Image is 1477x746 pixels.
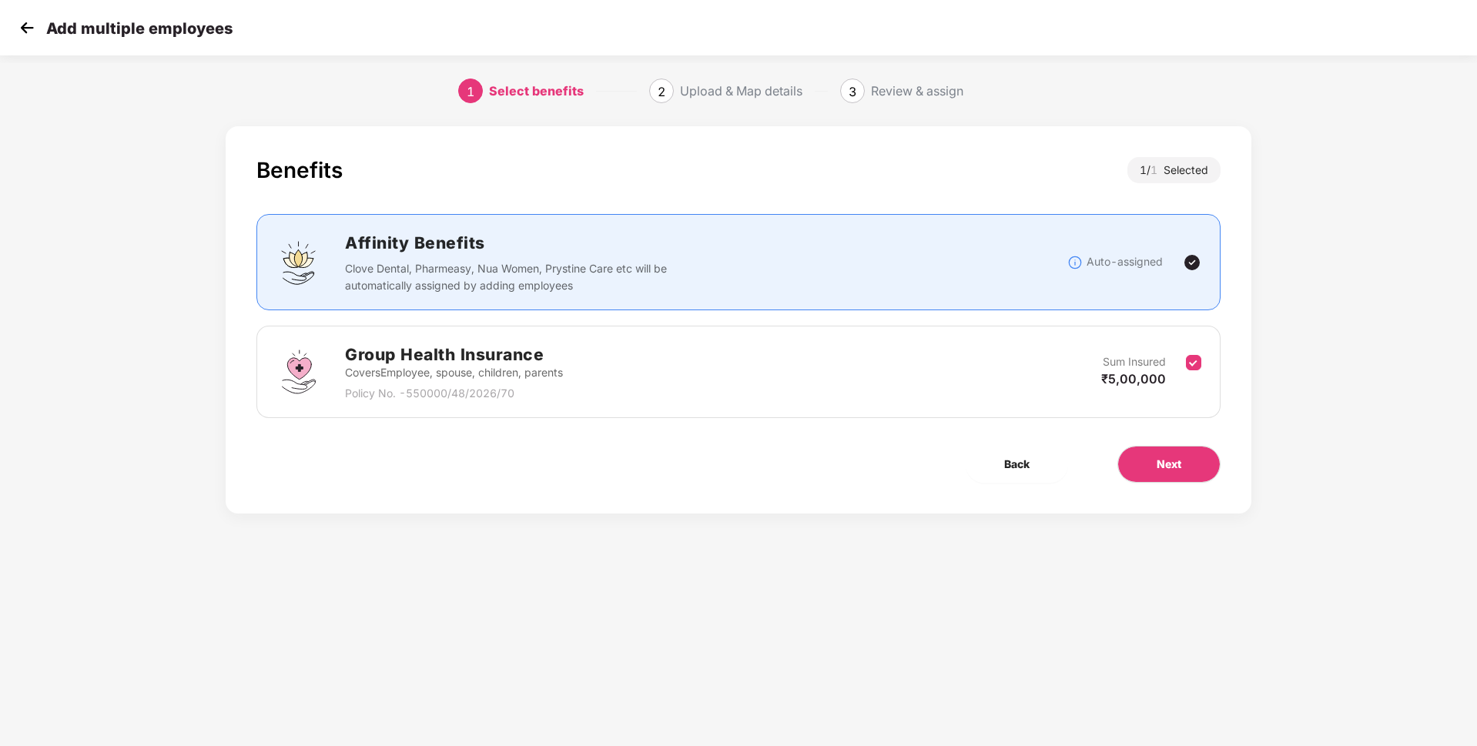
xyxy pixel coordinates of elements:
span: ₹5,00,000 [1101,371,1166,386]
img: svg+xml;base64,PHN2ZyBpZD0iQWZmaW5pdHlfQmVuZWZpdHMiIGRhdGEtbmFtZT0iQWZmaW5pdHkgQmVuZWZpdHMiIHhtbG... [276,239,322,286]
span: 3 [849,84,856,99]
p: Covers Employee, spouse, children, parents [345,364,563,381]
span: 1 [1150,163,1164,176]
p: Policy No. - 550000/48/2026/70 [345,385,563,402]
span: 1 [467,84,474,99]
div: Review & assign [871,79,963,103]
img: svg+xml;base64,PHN2ZyBpZD0iVGljay0yNHgyNCIgeG1sbnM9Imh0dHA6Ly93d3cudzMub3JnLzIwMDAvc3ZnIiB3aWR0aD... [1183,253,1201,272]
button: Back [966,446,1068,483]
div: Select benefits [489,79,584,103]
h2: Affinity Benefits [345,230,898,256]
img: svg+xml;base64,PHN2ZyB4bWxucz0iaHR0cDovL3d3dy53My5vcmcvMjAwMC9zdmciIHdpZHRoPSIzMCIgaGVpZ2h0PSIzMC... [15,16,39,39]
div: Upload & Map details [680,79,802,103]
div: 1 / Selected [1127,157,1221,183]
p: Auto-assigned [1087,253,1163,270]
p: Clove Dental, Pharmeasy, Nua Women, Prystine Care etc will be automatically assigned by adding em... [345,260,677,294]
span: Back [1004,456,1030,473]
img: svg+xml;base64,PHN2ZyBpZD0iSW5mb18tXzMyeDMyIiBkYXRhLW5hbWU9IkluZm8gLSAzMngzMiIgeG1sbnM9Imh0dHA6Ly... [1067,255,1083,270]
img: svg+xml;base64,PHN2ZyBpZD0iR3JvdXBfSGVhbHRoX0luc3VyYW5jZSIgZGF0YS1uYW1lPSJHcm91cCBIZWFsdGggSW5zdX... [276,349,322,395]
span: Next [1157,456,1181,473]
button: Next [1117,446,1221,483]
h2: Group Health Insurance [345,342,563,367]
div: Benefits [256,157,343,183]
p: Sum Insured [1103,353,1166,370]
p: Add multiple employees [46,19,233,38]
span: 2 [658,84,665,99]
